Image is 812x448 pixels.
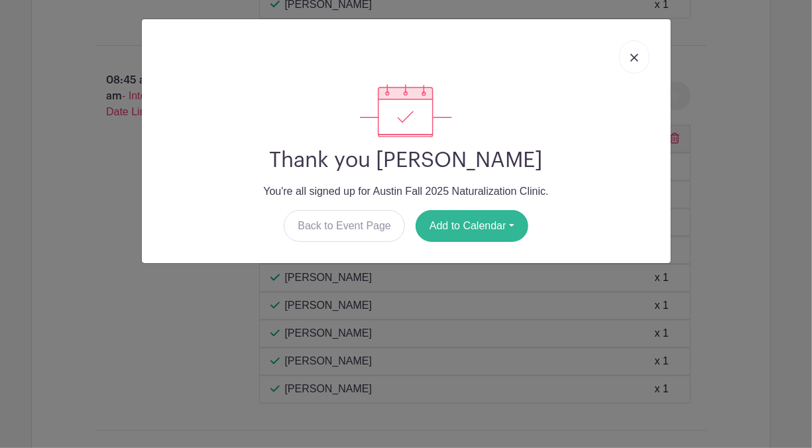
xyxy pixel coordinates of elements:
p: You're all signed up for Austin Fall 2025 Naturalization Clinic. [152,184,660,199]
img: signup_complete-c468d5dda3e2740ee63a24cb0ba0d3ce5d8a4ecd24259e683200fb1569d990c8.svg [360,84,451,137]
button: Add to Calendar [416,210,528,242]
a: Back to Event Page [284,210,405,242]
img: close_button-5f87c8562297e5c2d7936805f587ecaba9071eb48480494691a3f1689db116b3.svg [630,54,638,62]
h2: Thank you [PERSON_NAME] [152,148,660,173]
